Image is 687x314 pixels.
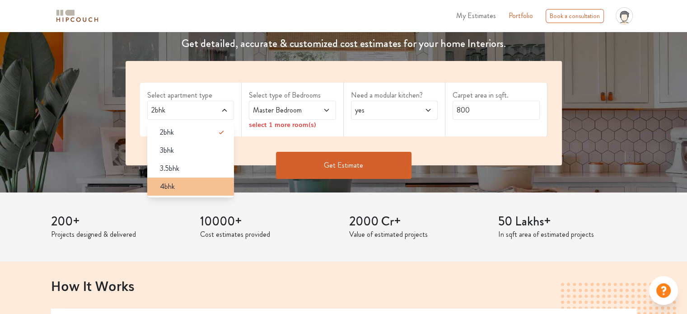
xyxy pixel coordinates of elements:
[546,9,604,23] div: Book a consultation
[276,152,411,179] button: Get Estimate
[160,181,175,192] span: 4bhk
[160,145,174,156] span: 3bhk
[200,229,338,240] p: Cost estimates provided
[150,105,209,116] span: 2bhk
[498,214,636,230] h3: 50 Lakhs+
[456,10,496,21] span: My Estimates
[200,214,338,230] h3: 10000+
[51,229,189,240] p: Projects designed & delivered
[251,105,310,116] span: Master Bedroom
[160,163,179,174] span: 3.5bhk
[453,101,540,120] input: Enter area sqft
[249,90,336,101] label: Select type of Bedrooms
[509,10,533,21] a: Portfolio
[55,6,100,26] span: logo-horizontal.svg
[498,229,636,240] p: In sqft area of estimated projects
[353,105,412,116] span: yes
[249,120,336,129] div: select 1 more room(s)
[349,214,487,230] h3: 2000 Cr+
[349,229,487,240] p: Value of estimated projects
[55,8,100,24] img: logo-horizontal.svg
[160,127,174,138] span: 2bhk
[453,90,540,101] label: Carpet area in sqft.
[51,278,636,293] h2: How It Works
[120,37,567,50] h4: Get detailed, accurate & customized cost estimates for your home Interiors.
[147,90,234,101] label: Select apartment type
[51,214,189,230] h3: 200+
[351,90,438,101] label: Need a modular kitchen?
